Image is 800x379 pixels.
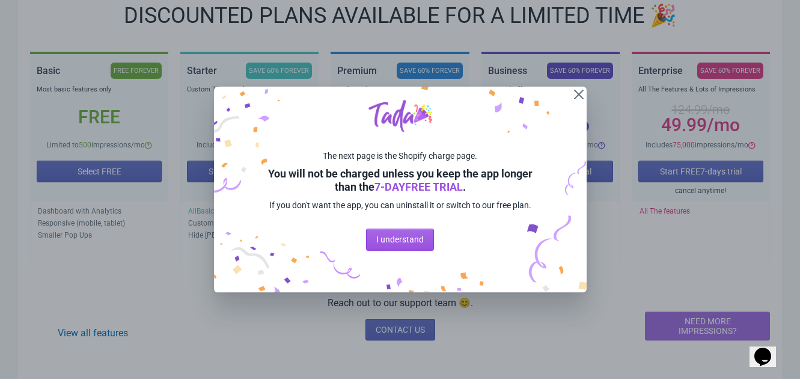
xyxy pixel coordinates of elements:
img: confetti-right-bottom.svg [527,211,587,293]
img: tada-big-logo.png [368,99,432,133]
button: I understand [366,229,434,250]
img: confetti-middle-bottom.svg [316,251,484,292]
p: You will not be charged unless you keep the app longer than the . [264,167,536,194]
span: free trial [374,180,463,193]
img: confetti-left-bottom.svg [214,230,310,293]
p: If you don't want the app, you can uninstall it or switch to our free plan. [269,200,531,211]
img: confetti-right-top.svg [418,87,587,198]
iframe: chat widget [750,331,788,367]
button: Close [568,84,590,105]
nobr: 7 -day [374,180,405,193]
span: I understand [376,235,424,244]
img: confetti-left-top.svg [214,87,280,206]
p: The next page is the Shopify charge page. [323,150,477,161]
